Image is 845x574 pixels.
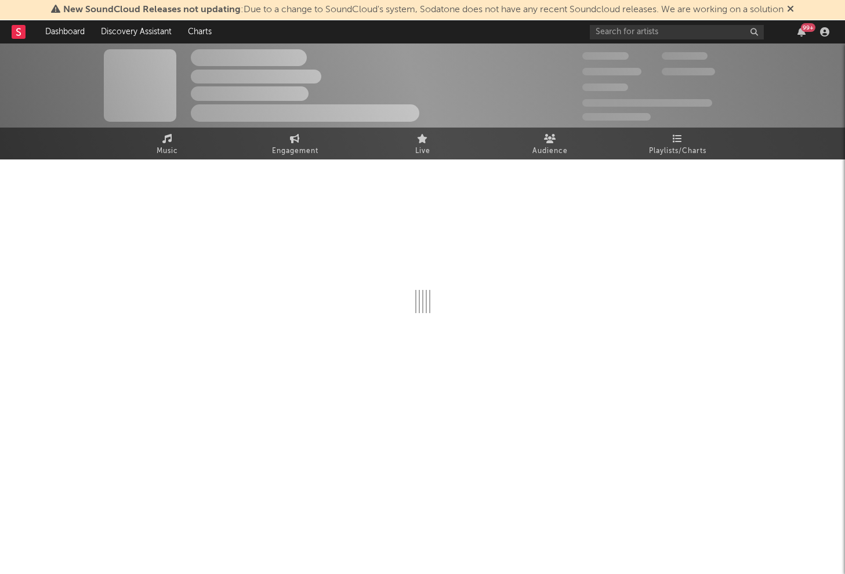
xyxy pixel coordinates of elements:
span: 50,000,000 Monthly Listeners [582,99,712,107]
a: Dashboard [37,20,93,43]
span: Dismiss [787,5,794,14]
div: 99 + [801,23,815,32]
input: Search for artists [590,25,764,39]
span: 50,000,000 [582,68,641,75]
span: New SoundCloud Releases not updating [63,5,241,14]
a: Music [104,128,231,159]
span: : Due to a change to SoundCloud's system, Sodatone does not have any recent Soundcloud releases. ... [63,5,784,14]
span: Music [157,144,178,158]
span: Jump Score: 85.0 [582,113,651,121]
button: 99+ [797,27,806,37]
span: Playlists/Charts [649,144,706,158]
a: Live [359,128,487,159]
span: Audience [532,144,568,158]
a: Playlists/Charts [614,128,742,159]
a: Discovery Assistant [93,20,180,43]
span: 300,000 [582,52,629,60]
a: Audience [487,128,614,159]
a: Engagement [231,128,359,159]
span: Engagement [272,144,318,158]
span: 100,000 [582,83,628,91]
span: 1,000,000 [662,68,715,75]
span: 100,000 [662,52,708,60]
a: Charts [180,20,220,43]
span: Live [415,144,430,158]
